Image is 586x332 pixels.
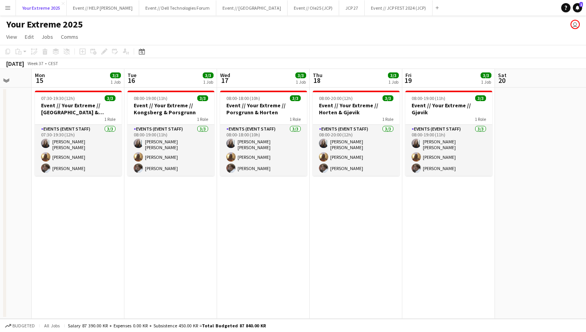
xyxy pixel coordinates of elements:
app-job-card: 08:00-18:00 (10h)3/3Event // Your Extreme // Porsgrunn & Horten1 RoleEvents (Event Staff)3/308:00... [220,91,307,176]
span: Edit [25,33,34,40]
button: Your Extreme 2025 [16,0,67,15]
button: Budgeted [4,322,36,330]
span: 3/3 [290,95,301,101]
app-card-role: Events (Event Staff)3/308:00-20:00 (12h)[PERSON_NAME] [PERSON_NAME][PERSON_NAME][PERSON_NAME] [313,125,400,176]
span: Sat [498,72,507,79]
app-card-role: Events (Event Staff)3/308:00-19:00 (11h)[PERSON_NAME] [PERSON_NAME][PERSON_NAME][PERSON_NAME] [405,125,492,176]
div: CEST [48,60,58,66]
div: 1 Job [203,79,213,85]
span: 08:00-19:00 (11h) [412,95,445,101]
span: 20 [497,76,507,85]
div: 1 Job [110,79,121,85]
app-user-avatar: Lars Songe [570,20,580,29]
span: 16 [126,76,136,85]
div: 1 Job [296,79,306,85]
button: Event // [GEOGRAPHIC_DATA] [216,0,288,15]
h3: Event // Your Extreme // Porsgrunn & Horten [220,102,307,116]
a: Jobs [38,32,56,42]
button: Event // Ole25 (JCP) [288,0,339,15]
span: 18 [312,76,322,85]
button: JCP 27 [339,0,365,15]
span: 3/3 [197,95,208,101]
button: Event // HELP [PERSON_NAME] [67,0,139,15]
span: 19 [404,76,412,85]
span: Wed [220,72,230,79]
app-card-role: Events (Event Staff)3/308:00-19:00 (11h)[PERSON_NAME] [PERSON_NAME][PERSON_NAME][PERSON_NAME] [128,125,214,176]
app-job-card: 08:00-19:00 (11h)3/3Event // Your Extreme // Gjøvik1 RoleEvents (Event Staff)3/308:00-19:00 (11h)... [405,91,492,176]
app-job-card: 08:00-19:00 (11h)3/3Event // Your Extreme // Kongsberg & Porsgrunn1 RoleEvents (Event Staff)3/308... [128,91,214,176]
span: Jobs [41,33,53,40]
app-card-role: Events (Event Staff)3/307:30-19:30 (12h)[PERSON_NAME] [PERSON_NAME][PERSON_NAME][PERSON_NAME] [35,125,122,176]
span: 07:30-19:30 (12h) [41,95,75,101]
span: 17 [219,76,230,85]
span: Budgeted [12,323,35,329]
span: Tue [128,72,136,79]
a: View [3,32,20,42]
span: 1 Role [382,116,393,122]
span: 08:00-19:00 (11h) [134,95,167,101]
a: Comms [58,32,81,42]
button: Event // Dell Technologies Forum [139,0,216,15]
h3: Event // Your Extreme // Horten & Gjøvik [313,102,400,116]
app-job-card: 07:30-19:30 (12h)3/3Event // Your Extreme // [GEOGRAPHIC_DATA] & [GEOGRAPHIC_DATA]1 RoleEvents (E... [35,91,122,176]
div: Salary 87 390.00 KR + Expenses 0.00 KR + Subsistence 450.00 KR = [68,323,266,329]
span: 3/3 [388,72,399,78]
button: Event // JCP FEST 2024 (JCP) [365,0,433,15]
h1: Your Extreme 2025 [6,19,83,30]
span: 1 Role [104,116,115,122]
h3: Event // Your Extreme // Gjøvik [405,102,492,116]
div: 1 Job [481,79,491,85]
span: 1 Role [290,116,301,122]
div: 1 Job [388,79,398,85]
span: View [6,33,17,40]
span: 08:00-18:00 (10h) [226,95,260,101]
span: 3/3 [105,95,115,101]
span: Thu [313,72,322,79]
a: 1 [573,3,582,12]
h3: Event // Your Extreme // Kongsberg & Porsgrunn [128,102,214,116]
h3: Event // Your Extreme // [GEOGRAPHIC_DATA] & [GEOGRAPHIC_DATA] [35,102,122,116]
span: 08:00-20:00 (12h) [319,95,353,101]
span: Week 37 [26,60,45,66]
span: 3/3 [481,72,491,78]
span: Total Budgeted 87 840.00 KR [202,323,266,329]
span: 1 Role [475,116,486,122]
span: Mon [35,72,45,79]
span: 15 [34,76,45,85]
span: 3/3 [110,72,121,78]
span: 3/3 [383,95,393,101]
span: All jobs [43,323,61,329]
span: 3/3 [475,95,486,101]
span: Fri [405,72,412,79]
span: 1 Role [197,116,208,122]
span: 1 [579,2,583,7]
app-job-card: 08:00-20:00 (12h)3/3Event // Your Extreme // Horten & Gjøvik1 RoleEvents (Event Staff)3/308:00-20... [313,91,400,176]
div: [DATE] [6,60,24,67]
span: Comms [61,33,78,40]
a: Edit [22,32,37,42]
app-card-role: Events (Event Staff)3/308:00-18:00 (10h)[PERSON_NAME] [PERSON_NAME][PERSON_NAME][PERSON_NAME] [220,125,307,176]
span: 3/3 [295,72,306,78]
span: 3/3 [203,72,214,78]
